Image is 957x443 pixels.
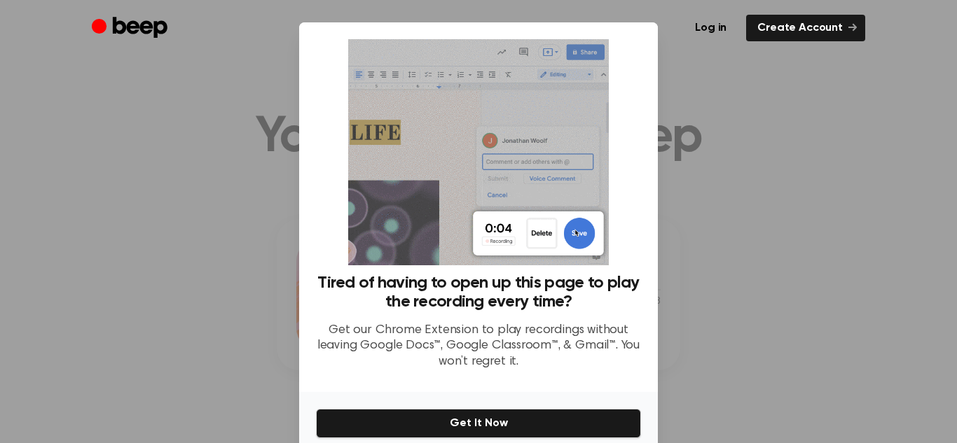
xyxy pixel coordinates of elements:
img: Beep extension in action [348,39,608,265]
a: Beep [92,15,171,42]
a: Create Account [746,15,865,41]
button: Get It Now [316,409,641,438]
h3: Tired of having to open up this page to play the recording every time? [316,274,641,311]
a: Log in [684,15,738,41]
p: Get our Chrome Extension to play recordings without leaving Google Docs™, Google Classroom™, & Gm... [316,323,641,370]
